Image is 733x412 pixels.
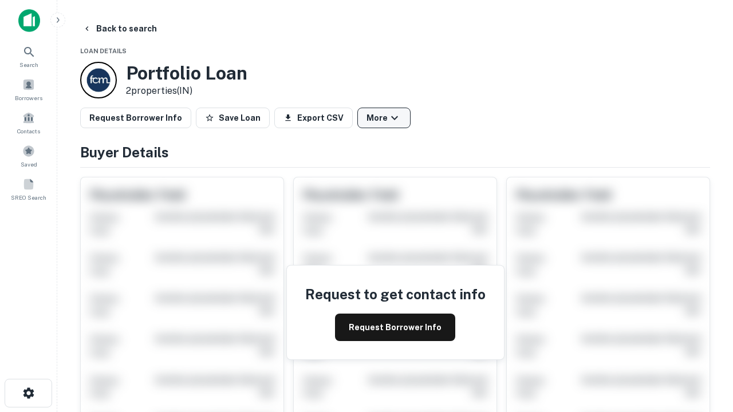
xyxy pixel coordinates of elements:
[18,9,40,32] img: capitalize-icon.png
[21,160,37,169] span: Saved
[126,62,247,84] h3: Portfolio Loan
[3,41,54,72] a: Search
[274,108,353,128] button: Export CSV
[15,93,42,102] span: Borrowers
[78,18,161,39] button: Back to search
[676,284,733,339] iframe: Chat Widget
[3,107,54,138] a: Contacts
[196,108,270,128] button: Save Loan
[3,173,54,204] a: SREO Search
[80,108,191,128] button: Request Borrower Info
[80,47,127,54] span: Loan Details
[11,193,46,202] span: SREO Search
[305,284,486,304] h4: Request to get contact info
[126,84,247,98] p: 2 properties (IN)
[3,140,54,171] a: Saved
[3,74,54,105] a: Borrowers
[80,142,710,163] h4: Buyer Details
[357,108,411,128] button: More
[19,60,38,69] span: Search
[17,126,40,136] span: Contacts
[335,314,455,341] button: Request Borrower Info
